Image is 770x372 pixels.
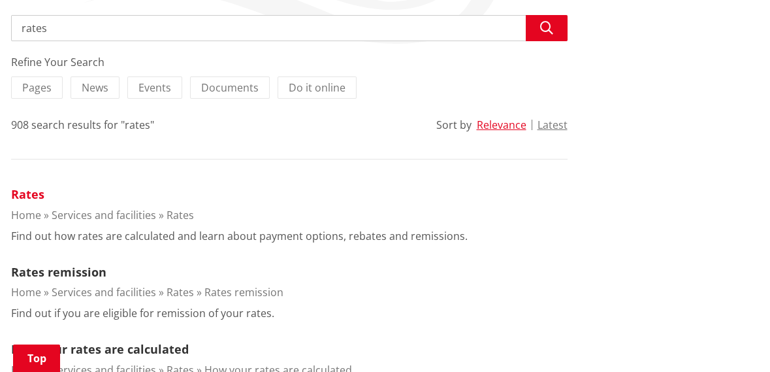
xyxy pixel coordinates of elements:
[13,345,60,372] a: Top
[11,208,41,222] a: Home
[22,80,52,95] span: Pages
[167,285,194,299] a: Rates
[52,208,156,222] a: Services and facilities
[710,317,757,364] iframe: Messenger Launcher
[82,80,108,95] span: News
[289,80,345,95] span: Do it online
[52,285,156,299] a: Services and facilities
[436,117,472,133] div: Sort by
[11,54,568,70] div: Refine Your Search
[477,119,526,131] button: Relevance
[11,341,189,357] a: How your rates are calculated
[11,117,154,133] div: 908 search results for "rates"
[201,80,259,95] span: Documents
[11,15,568,41] input: Search input
[11,305,274,321] p: Find out if you are eligible for remission of your rates.
[11,186,44,202] a: Rates
[537,119,568,131] button: Latest
[204,285,283,299] a: Rates remission
[11,264,106,280] a: Rates remission
[11,285,41,299] a: Home
[167,208,194,222] a: Rates
[11,228,468,244] p: Find out how rates are calculated and learn about payment options, rebates and remissions.
[138,80,171,95] span: Events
